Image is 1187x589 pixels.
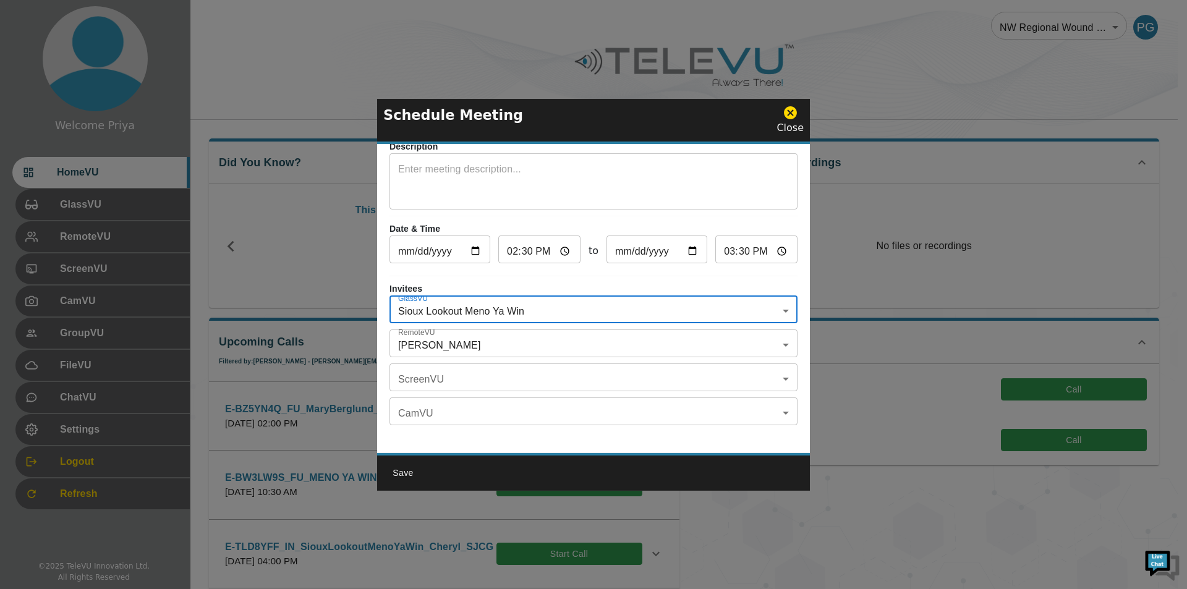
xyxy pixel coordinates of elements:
img: d_736959983_company_1615157101543_736959983 [21,57,52,88]
img: Chat Widget [1144,546,1181,583]
div: Sioux Lookout Meno Ya Win [389,299,798,323]
button: Save [383,462,423,485]
p: Schedule Meeting [383,104,523,125]
div: Close [776,105,804,135]
div: ​ [389,400,798,425]
p: Date & Time [389,222,798,235]
textarea: Type your message and hit 'Enter' [6,337,236,381]
div: Chat with us now [64,65,208,81]
div: [PERSON_NAME] [389,333,798,357]
span: We're online! [72,156,171,281]
div: Minimize live chat window [203,6,232,36]
p: Description [389,140,798,153]
p: Invitees [389,282,798,295]
div: ​ [389,367,798,391]
span: to [589,244,598,258]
